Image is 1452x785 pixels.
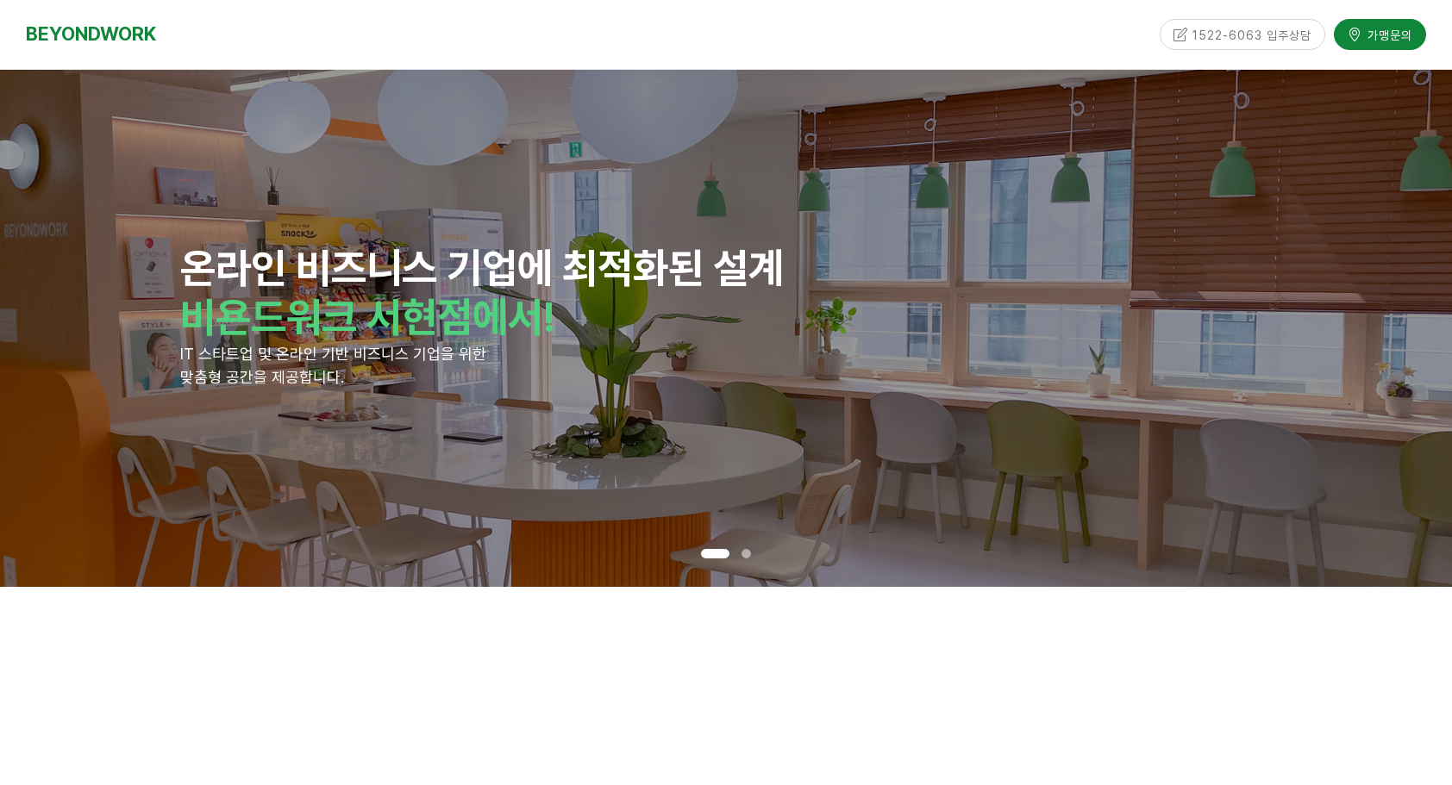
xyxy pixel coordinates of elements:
a: BEYONDWORK [26,18,156,50]
span: 맞춤형 공간을 제공합니다. [180,368,344,386]
a: 가맹문의 [1334,18,1426,48]
span: IT 스타트업 및 온라인 기반 비즈니스 기업을 위한 [180,345,486,363]
strong: 비욘드워크 서현점에서! [180,292,555,342]
strong: 온라인 비즈니스 기업에 최적화된 설계 [180,243,784,293]
span: 가맹문의 [1362,25,1412,42]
